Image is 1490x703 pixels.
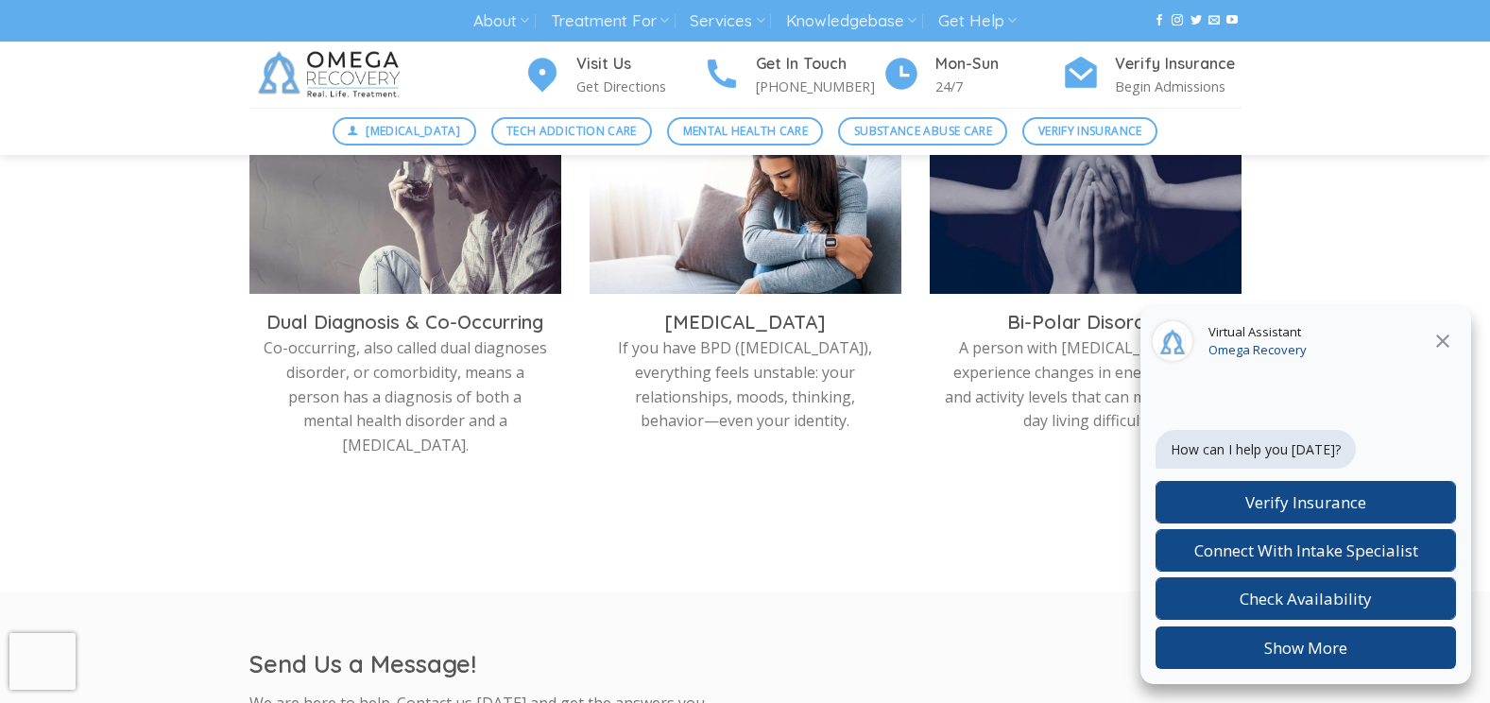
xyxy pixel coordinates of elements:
[604,336,887,433] p: If you have BPD ([MEDICAL_DATA]), everything feels unstable: your relationships, moods, thinking,...
[1062,52,1242,98] a: Verify Insurance Begin Admissions
[944,310,1227,334] h3: Bi-Polar Disorder
[683,122,808,140] span: Mental Health Care
[473,4,529,39] a: About
[1115,52,1242,77] h4: Verify Insurance
[1022,117,1157,146] a: Verify Insurance
[491,117,653,146] a: Tech Addiction Care
[506,122,637,140] span: Tech Addiction Care
[366,122,460,140] span: [MEDICAL_DATA]
[935,76,1062,97] p: 24/7
[1226,14,1238,27] a: Follow on YouTube
[1190,14,1202,27] a: Follow on Twitter
[264,336,547,457] p: Co-occurring, also called dual diagnoses disorder, or comorbidity, means a person has a diagnosis...
[690,4,764,39] a: Services
[9,633,76,690] iframe: reCAPTCHA
[838,117,1007,146] a: Substance Abuse Care
[756,52,882,77] h4: Get In Touch
[523,52,703,98] a: Visit Us Get Directions
[333,117,476,146] a: [MEDICAL_DATA]
[264,310,547,334] h3: Dual Diagnosis & Co-Occurring
[935,52,1062,77] h4: Mon-Sun
[551,4,669,39] a: Treatment For
[249,42,415,108] img: Omega Recovery
[756,76,882,97] p: [PHONE_NUMBER]
[1154,14,1165,27] a: Follow on Facebook
[703,52,882,98] a: Get In Touch [PHONE_NUMBER]
[786,4,916,39] a: Knowledgebase
[938,4,1017,39] a: Get Help
[576,52,703,77] h4: Visit Us
[667,117,823,146] a: Mental Health Care
[854,122,992,140] span: Substance Abuse Care
[604,310,887,334] h3: [MEDICAL_DATA]
[249,648,731,679] h2: Send Us a Message!
[1115,76,1242,97] p: Begin Admissions
[1208,14,1220,27] a: Send us an email
[1172,14,1183,27] a: Follow on Instagram
[576,76,703,97] p: Get Directions
[944,336,1227,433] p: A person with [MEDICAL_DATA] will experience changes in energy, mood, and activity levels that ca...
[1038,122,1142,140] span: Verify Insurance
